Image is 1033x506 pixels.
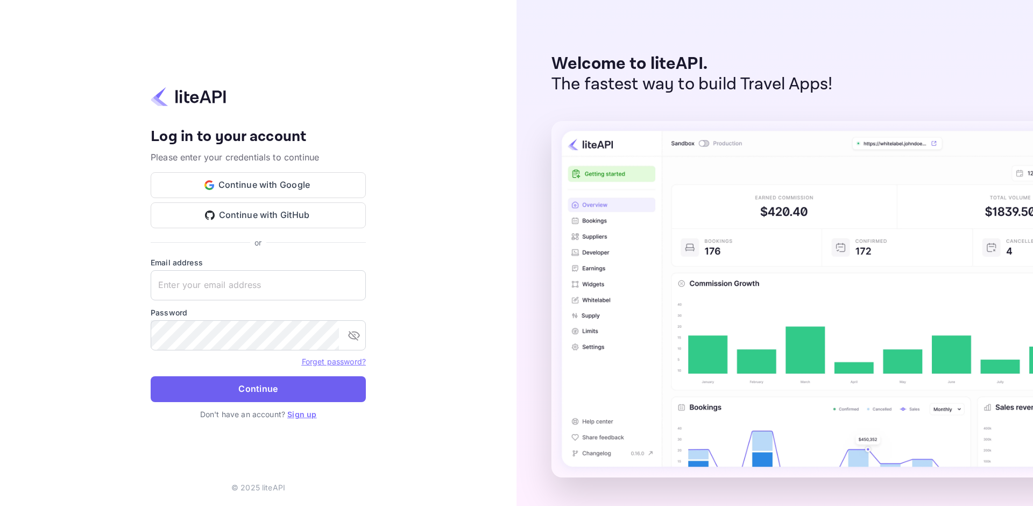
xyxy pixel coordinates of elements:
[151,172,366,198] button: Continue with Google
[151,307,366,318] label: Password
[151,376,366,402] button: Continue
[151,257,366,268] label: Email address
[151,151,366,164] p: Please enter your credentials to continue
[302,357,366,366] a: Forget password?
[231,482,285,493] p: © 2025 liteAPI
[151,270,366,300] input: Enter your email address
[151,86,226,107] img: liteapi
[151,128,366,146] h4: Log in to your account
[287,410,316,419] a: Sign up
[551,54,833,74] p: Welcome to liteAPI.
[151,409,366,420] p: Don't have an account?
[343,325,365,346] button: toggle password visibility
[254,237,261,248] p: or
[151,202,366,228] button: Continue with GitHub
[302,356,366,367] a: Forget password?
[551,74,833,95] p: The fastest way to build Travel Apps!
